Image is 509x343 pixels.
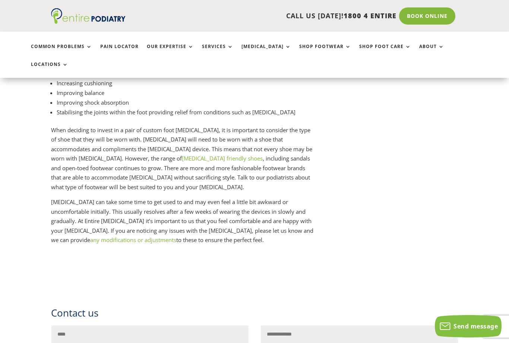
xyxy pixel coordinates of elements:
a: Services [202,44,233,60]
p: [MEDICAL_DATA] can take some time to get used to and may even feel a little bit awkward or uncomf... [51,197,315,245]
button: Send message [435,315,502,337]
li: Improving shock absorption [57,98,315,107]
a: Common Problems [31,44,92,60]
li: Increasing cushioning [57,78,315,88]
a: Locations [31,62,68,78]
a: any modifications or adjustments [90,236,176,244]
a: Shop Footwear [299,44,351,60]
a: Book Online [399,7,455,25]
p: CALL US [DATE]! [143,11,396,21]
h3: Contact us [51,306,458,325]
span: 1800 4 ENTIRE [344,11,396,20]
a: Our Expertise [147,44,194,60]
a: [MEDICAL_DATA] [241,44,291,60]
a: Entire Podiatry [51,18,126,25]
a: Shop Foot Care [359,44,411,60]
span: Send message [453,322,498,330]
img: logo (1) [51,8,126,24]
a: Pain Locator [100,44,139,60]
a: About [419,44,444,60]
li: Stabilising the joints within the foot providing relief from conditions such as [MEDICAL_DATA] [57,107,315,117]
a: [MEDICAL_DATA] friendly shoes [182,155,263,162]
li: Improving balance [57,88,315,98]
p: When deciding to invest in a pair of custom foot [MEDICAL_DATA], it is important to consider the ... [51,126,315,198]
